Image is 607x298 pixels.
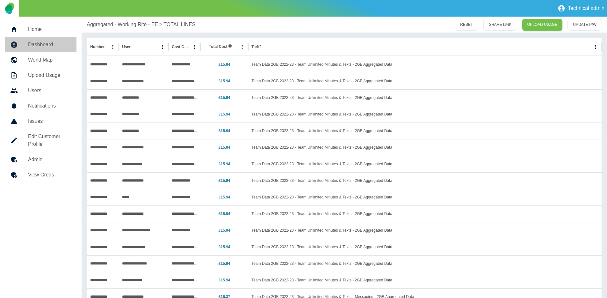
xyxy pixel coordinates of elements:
div: User [122,45,131,49]
button: UPDATE P/W [567,19,602,31]
a: Dashboard [5,37,76,52]
div: Team Data 2GB 2022-23 - Team Unlimited Minutes & Texts - 2GB Aggregated Data [248,172,602,189]
h5: Dashboard [28,41,71,48]
a: TOTAL LINES [163,21,195,28]
button: SHARE LINK [483,19,517,31]
a: £15.94 [219,162,230,166]
a: World Map [5,52,76,68]
div: Team Data 2GB 2022-23 - Team Unlimited Minutes & Texts - 2GB Aggregated Data [248,73,602,89]
div: Cost Centre [172,45,189,49]
a: £15.94 [219,195,230,199]
h5: Issues [28,117,71,125]
a: £15.94 [219,212,230,216]
a: View Creds [5,167,76,183]
a: £15.94 [219,145,230,150]
button: Number column menu [108,42,117,51]
button: Technical admin [555,2,607,15]
h5: World Map [28,56,71,64]
div: Team Data 2GB 2022-23 - Team Unlimited Minutes & Texts - 2GB Aggregated Data [248,156,602,172]
div: Team Data 2GB 2022-23 - Team Unlimited Minutes & Texts - 2GB Aggregated Data [248,106,602,123]
h5: Upload Usage [28,71,71,79]
div: Team Data 2GB 2022-23 - Team Unlimited Minutes & Texts - 2GB Aggregated Data [248,222,602,239]
button: Total Cost column menu [238,42,247,51]
a: Users [5,83,76,98]
a: Edit Customer Profile [5,129,76,152]
div: Team Data 2GB 2022-23 - Team Unlimited Minutes & Texts - 2GB Aggregated Data [248,123,602,139]
a: Issues [5,114,76,129]
a: £15.94 [219,228,230,233]
div: Team Data 2GB 2022-23 - Team Unlimited Minutes & Texts - 2GB Aggregated Data [248,89,602,106]
button: Tariff column menu [591,42,600,51]
a: £15.94 [219,62,230,67]
div: Team Data 2GB 2022-23 - Team Unlimited Minutes & Texts - 2GB Aggregated Data [248,272,602,288]
button: RESET [455,19,478,31]
div: Tariff [251,45,261,49]
p: > [159,21,162,28]
div: Team Data 2GB 2022-23 - Team Unlimited Minutes & Texts - 2GB Aggregated Data [248,139,602,156]
a: £15.94 [219,245,230,249]
h5: Edit Customer Profile [28,133,71,148]
a: Aggregated - Working Rite - EE [87,21,158,28]
a: Upload Usage [5,68,76,83]
div: Team Data 2GB 2022-23 - Team Unlimited Minutes & Texts - 2GB Aggregated Data [248,255,602,272]
a: £15.94 [219,261,230,266]
div: Team Data 2GB 2022-23 - Team Unlimited Minutes & Texts - 2GB Aggregated Data [248,239,602,255]
a: £15.94 [219,129,230,133]
a: £15.94 [219,112,230,116]
h5: View Creds [28,171,71,179]
a: Notifications [5,98,76,114]
h5: Home [28,26,71,33]
a: UPLOAD USAGE [522,19,563,31]
h5: Users [28,87,71,94]
a: £15.94 [219,178,230,183]
div: Team Data 2GB 2022-23 - Team Unlimited Minutes & Texts - 2GB Aggregated Data [248,189,602,205]
a: Home [5,22,76,37]
h5: Notifications [28,102,71,110]
a: £15.94 [219,79,230,83]
h5: Admin [28,156,71,163]
button: User column menu [158,42,167,51]
img: Logo [5,3,14,14]
div: Team Data 2GB 2022-23 - Team Unlimited Minutes & Texts - 2GB Aggregated Data [248,56,602,73]
a: Admin [5,152,76,167]
div: Team Data 2GB 2022-23 - Team Unlimited Minutes & Texts - 2GB Aggregated Data [248,205,602,222]
button: Cost Centre column menu [190,42,199,51]
a: £15.94 [219,278,230,282]
a: £15.94 [219,95,230,100]
p: Technical admin [568,5,604,11]
span: Total Cost includes both fixed and variable costs. [209,44,232,49]
div: Number [90,45,105,49]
